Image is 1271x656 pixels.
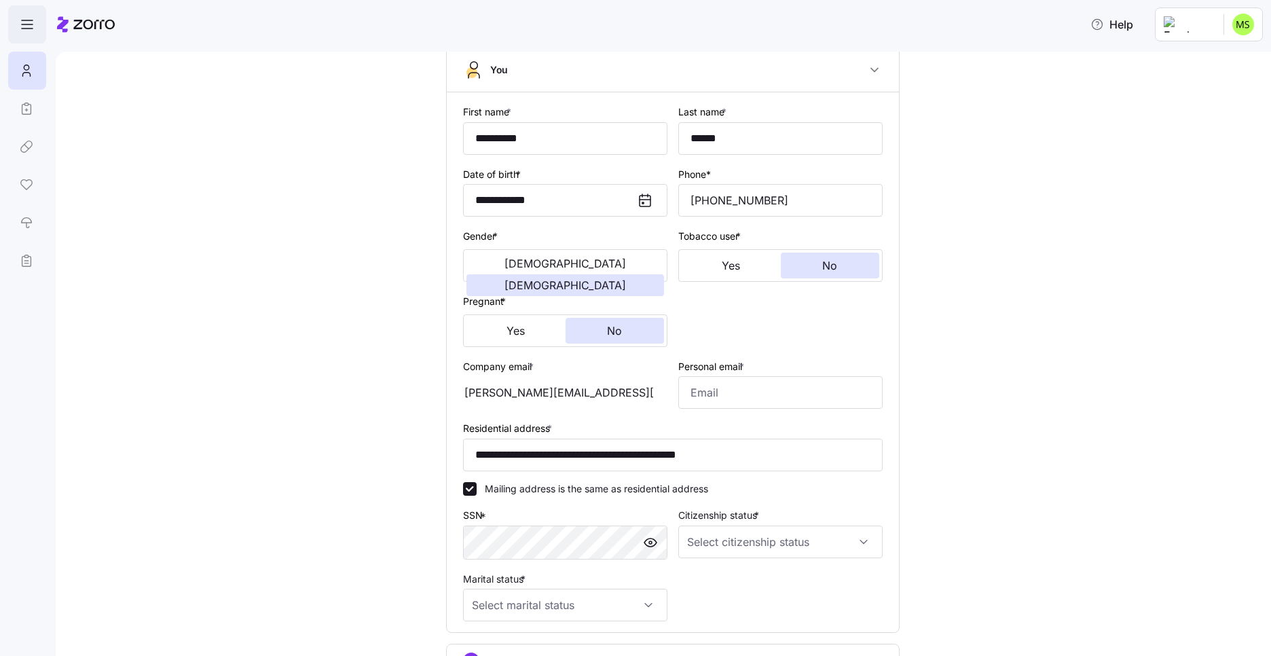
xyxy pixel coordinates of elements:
[504,280,626,291] span: [DEMOGRAPHIC_DATA]
[1164,16,1213,33] img: Employer logo
[678,167,711,182] label: Phone*
[463,359,536,374] label: Company email
[678,184,883,217] input: Phone
[477,482,708,496] label: Mailing address is the same as residential address
[678,359,747,374] label: Personal email
[678,105,729,120] label: Last name
[1090,16,1133,33] span: Help
[506,325,525,336] span: Yes
[463,508,489,523] label: SSN
[1232,14,1254,35] img: 3ebc19264a377b09e80bb5a5ea596a43
[463,105,514,120] label: First name
[722,260,740,271] span: Yes
[463,421,555,436] label: Residential address
[447,48,899,92] button: You
[463,229,500,244] label: Gender
[822,260,837,271] span: No
[678,229,743,244] label: Tobacco user
[490,63,508,77] span: You
[463,167,523,182] label: Date of birth
[463,294,509,309] label: Pregnant
[447,92,899,633] div: You
[678,526,883,558] input: Select citizenship status
[678,508,762,523] label: Citizenship status
[678,376,883,409] input: Email
[607,325,622,336] span: No
[463,589,667,621] input: Select marital status
[1080,11,1144,38] button: Help
[463,572,528,587] label: Marital status
[504,258,626,269] span: [DEMOGRAPHIC_DATA]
